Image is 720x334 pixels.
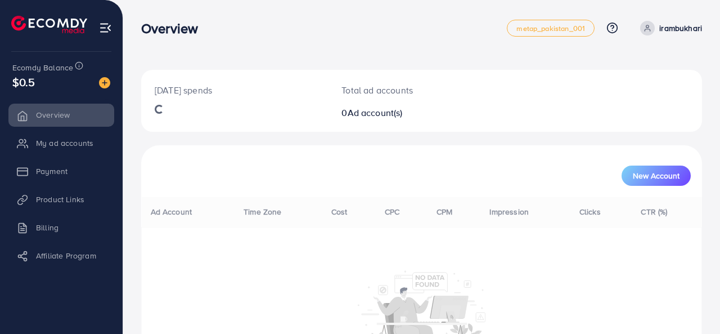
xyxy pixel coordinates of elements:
img: menu [99,21,112,34]
p: [DATE] spends [155,83,314,97]
span: $0.5 [12,74,35,90]
p: irambukhari [659,21,702,35]
span: Ad account(s) [348,106,403,119]
img: image [99,77,110,88]
button: New Account [622,166,691,186]
span: metap_pakistan_001 [516,25,585,32]
img: logo [11,16,87,33]
h3: Overview [141,20,207,37]
span: Ecomdy Balance [12,62,73,73]
a: metap_pakistan_001 [507,20,595,37]
p: Total ad accounts [341,83,454,97]
span: New Account [633,172,679,180]
a: irambukhari [636,21,702,35]
h2: 0 [341,108,454,118]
